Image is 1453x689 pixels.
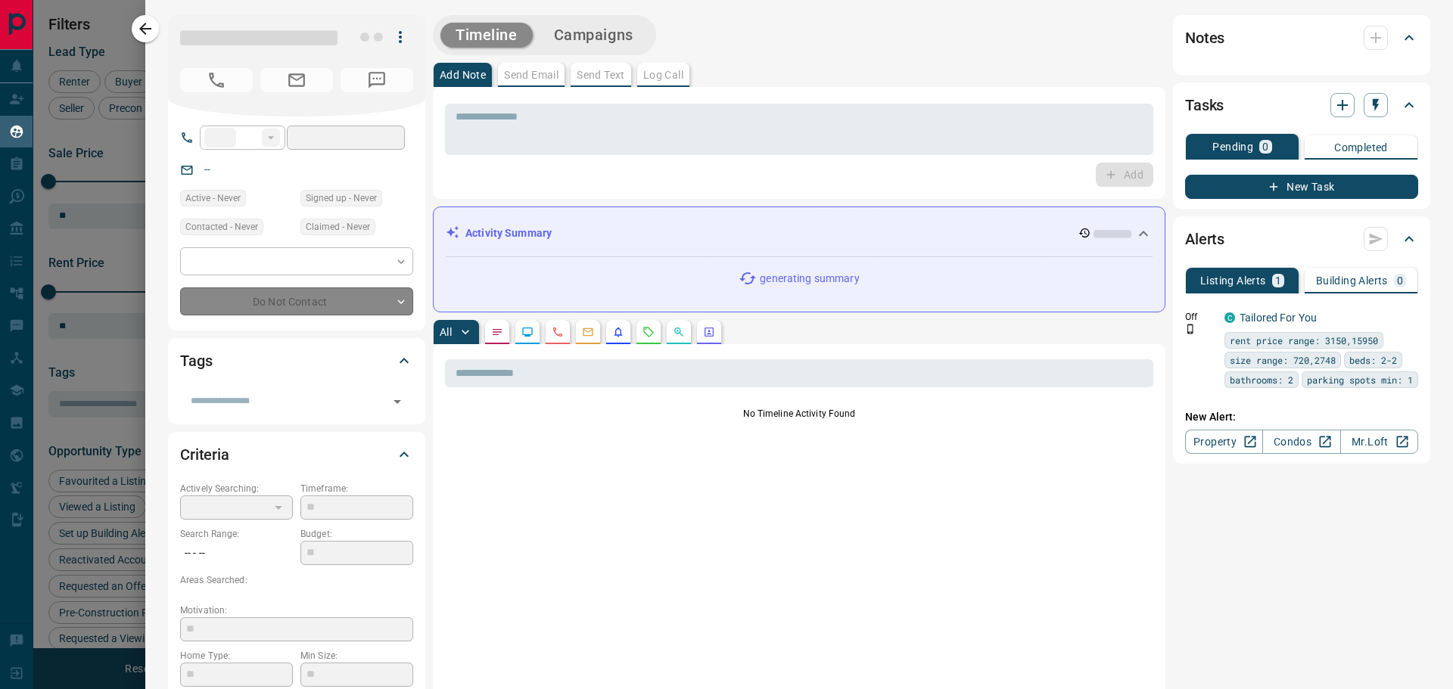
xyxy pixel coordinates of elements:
[1200,275,1266,286] p: Listing Alerts
[440,327,452,337] p: All
[1185,227,1224,251] h2: Alerts
[180,649,293,663] p: Home Type:
[180,287,413,315] div: Do Not Contact
[1185,175,1418,199] button: New Task
[180,442,229,467] h2: Criteria
[306,219,370,234] span: Claimed - Never
[552,326,564,338] svg: Calls
[1334,142,1388,153] p: Completed
[1262,430,1340,454] a: Condos
[465,225,552,241] p: Activity Summary
[1185,430,1263,454] a: Property
[612,326,624,338] svg: Listing Alerts
[539,23,649,48] button: Campaigns
[1224,312,1235,323] div: condos.ca
[1185,93,1224,117] h2: Tasks
[180,436,413,473] div: Criteria
[1212,141,1253,152] p: Pending
[387,391,408,412] button: Open
[642,326,655,338] svg: Requests
[521,326,534,338] svg: Lead Browsing Activity
[180,482,293,495] p: Actively Searching:
[185,219,258,234] span: Contacted - Never
[180,68,253,92] span: No Number
[1349,352,1397,368] span: beds: 2-2
[760,271,859,287] p: generating summary
[1316,275,1388,286] p: Building Alerts
[185,191,241,206] span: Active - Never
[1307,372,1413,387] span: parking spots min: 1
[673,326,685,338] svg: Opportunities
[1230,333,1378,348] span: rent price range: 3150,15950
[1275,275,1281,286] p: 1
[1230,352,1336,368] span: size range: 720,2748
[1185,26,1224,50] h2: Notes
[260,68,333,92] span: No Email
[1397,275,1403,286] p: 0
[341,68,413,92] span: No Number
[703,326,715,338] svg: Agent Actions
[1185,324,1196,334] svg: Push Notification Only
[204,163,210,175] a: --
[440,70,486,80] p: Add Note
[1185,87,1418,123] div: Tasks
[180,541,293,566] p: -- - --
[180,604,413,617] p: Motivation:
[582,326,594,338] svg: Emails
[180,573,413,587] p: Areas Searched:
[440,23,533,48] button: Timeline
[1185,20,1418,56] div: Notes
[445,407,1153,421] p: No Timeline Activity Found
[1185,409,1418,425] p: New Alert:
[491,326,503,338] svg: Notes
[1340,430,1418,454] a: Mr.Loft
[1230,372,1293,387] span: bathrooms: 2
[180,527,293,541] p: Search Range:
[1240,312,1317,324] a: Tailored For You
[300,527,413,541] p: Budget:
[1262,141,1268,152] p: 0
[1185,221,1418,257] div: Alerts
[180,349,212,373] h2: Tags
[300,649,413,663] p: Min Size:
[300,482,413,495] p: Timeframe:
[446,219,1153,247] div: Activity Summary
[1185,310,1215,324] p: Off
[306,191,377,206] span: Signed up - Never
[180,343,413,379] div: Tags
